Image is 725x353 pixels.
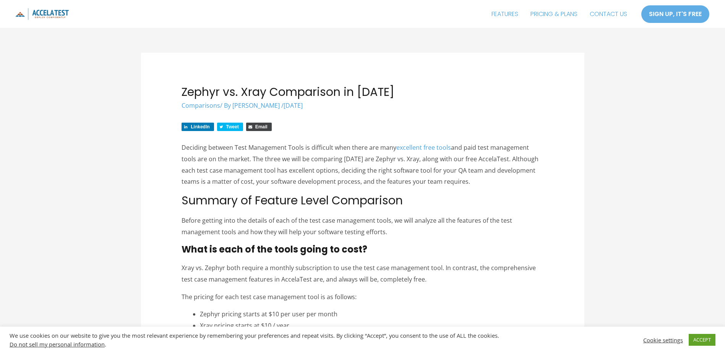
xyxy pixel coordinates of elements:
[191,124,209,130] span: LinkedIn
[182,85,543,99] h1: Zephyr vs. Xray Comparison in [DATE]
[182,123,214,131] a: Share on LinkedIn
[524,5,584,24] a: PRICING & PLANS
[15,8,69,20] img: icon
[643,337,683,343] a: Cookie settings
[485,5,524,24] a: FEATURES
[284,101,303,110] span: [DATE]
[182,244,543,255] h3: What is each of the tools going to cost?
[689,334,715,346] a: ACCEPT
[232,101,280,110] span: [PERSON_NAME]
[217,123,243,131] a: Share on Twitter
[182,262,543,285] p: Xray vs. Zephyr both require a monthly subscription to use the test case management tool. In cont...
[584,5,633,24] a: CONTACT US
[182,101,543,110] div: / By /
[200,320,543,332] li: Xray pricing starts at $10 / year
[200,309,543,320] li: Zephyr pricing starts at $10 per user per month
[641,5,710,23] a: SIGN UP, IT'S FREE
[182,142,543,188] p: Deciding between Test Management Tools is difficult when there are many and paid test management ...
[485,5,633,24] nav: Site Navigation
[10,340,105,348] a: Do not sell my personal information
[255,124,268,130] span: Email
[226,124,239,130] span: Tweet
[10,332,504,348] div: We use cookies on our website to give you the most relevant experience by remembering your prefer...
[182,101,220,110] a: Comparisons
[396,143,451,152] a: excellent free tools
[182,291,543,303] p: The pricing for each test case management tool is as follows:
[182,215,543,238] p: Before getting into the details of each of the test case management tools, we will analyze all th...
[246,123,272,131] a: Share via Email
[182,194,543,207] h2: Summary of Feature Level Comparison
[232,101,281,110] a: [PERSON_NAME]
[10,341,504,348] div: .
